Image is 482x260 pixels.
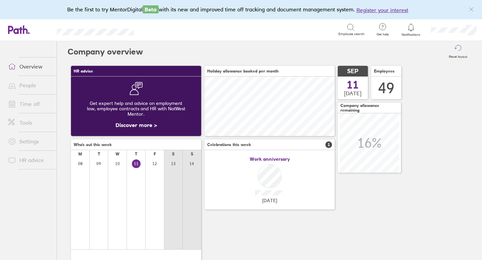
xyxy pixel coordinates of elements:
div: 49 [378,80,394,97]
h2: Company overview [68,41,143,62]
div: Search [152,26,169,32]
span: SEP [347,68,358,75]
span: [DATE] [344,90,361,96]
div: T [135,152,137,156]
a: Notifications [400,23,422,37]
span: Work anniversary [250,156,290,162]
a: Time off [3,97,57,111]
div: M [78,152,82,156]
a: Discover more > [115,122,157,128]
span: Who's out this week [74,142,112,147]
button: Reset layout [445,41,471,62]
div: S [172,152,174,156]
span: Notifications [400,33,422,37]
div: Get expert help and advice on employment law, employee contracts and HR with NatWest Mentor. [76,95,196,122]
a: Overview [3,60,57,73]
span: HR advice [74,69,93,74]
a: People [3,79,57,92]
span: Holiday allowance booked per month [207,69,278,74]
span: 11 [347,80,359,90]
a: Tools [3,116,57,129]
span: 1 [325,141,332,148]
div: Be the first to try MentorDigital with its new and improved time off tracking and document manage... [67,5,415,14]
span: Company allowance remaining [340,103,398,113]
span: Employees [374,69,395,74]
a: HR advice [3,153,57,167]
div: T [98,152,100,156]
label: Reset layout [445,53,471,59]
a: Settings [3,135,57,148]
span: [DATE] [262,198,277,203]
span: Employee search [338,32,365,36]
span: Celebrations this week [207,142,251,147]
span: Beta [143,5,159,13]
div: S [191,152,193,156]
button: Register your interest [356,6,408,14]
div: F [154,152,156,156]
div: W [115,152,119,156]
span: Get help [372,32,394,36]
